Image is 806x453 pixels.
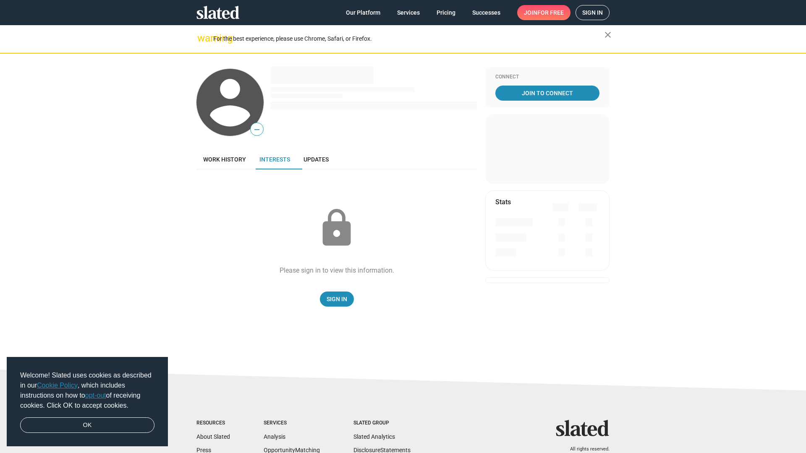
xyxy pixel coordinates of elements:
a: Join To Connect [495,86,599,101]
div: cookieconsent [7,357,168,447]
a: dismiss cookie message [20,417,154,433]
div: Please sign in to view this information. [280,266,394,275]
div: Connect [495,74,599,81]
a: Joinfor free [517,5,570,20]
mat-card-title: Stats [495,198,511,206]
div: Resources [196,420,230,427]
a: Pricing [430,5,462,20]
a: About Slated [196,433,230,440]
div: Services [264,420,320,427]
span: — [251,124,263,135]
span: Join [524,5,564,20]
span: Services [397,5,420,20]
mat-icon: warning [197,33,207,43]
a: Interests [253,149,297,169]
span: Welcome! Slated uses cookies as described in our , which includes instructions on how to of recei... [20,370,154,411]
a: Cookie Policy [37,382,78,389]
span: Sign In [327,292,347,307]
mat-icon: lock [316,207,358,249]
span: Interests [259,156,290,163]
a: Successes [466,5,507,20]
mat-icon: close [603,30,613,40]
div: Slated Group [353,420,411,427]
a: Our Platform [339,5,387,20]
span: Our Platform [346,5,380,20]
a: Services [390,5,427,20]
a: Updates [297,149,335,169]
span: Sign in [582,5,603,20]
a: Sign In [320,292,354,307]
a: Slated Analytics [353,433,395,440]
span: Join To Connect [497,86,598,101]
span: Work history [203,156,246,163]
span: Updates [304,156,329,163]
span: Pricing [437,5,455,20]
a: Work history [196,149,253,169]
a: Analysis [264,433,285,440]
a: Sign in [576,5,610,20]
span: for free [537,5,564,20]
span: Successes [472,5,500,20]
div: For the best experience, please use Chrome, Safari, or Firefox. [213,33,604,44]
a: opt-out [85,392,106,399]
